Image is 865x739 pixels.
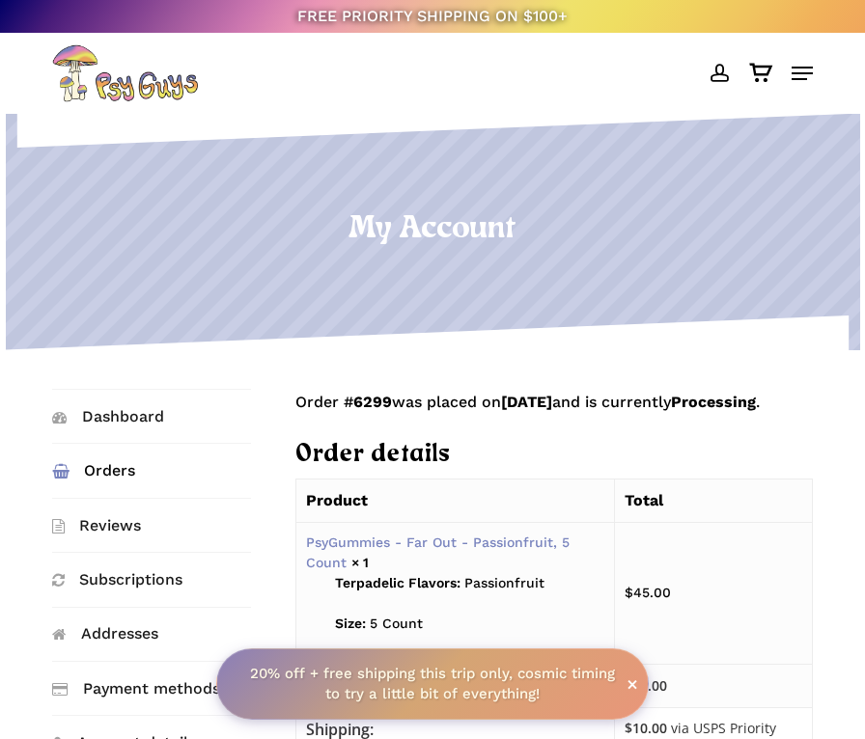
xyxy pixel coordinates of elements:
a: Addresses [52,608,252,661]
bdi: 45.00 [625,585,671,600]
mark: 6299 [353,393,392,411]
img: PsyGuys [52,44,199,102]
th: Total [614,479,812,522]
strong: × 1 [351,555,369,570]
h2: Order details [295,439,813,472]
mark: Processing [671,393,756,411]
a: Payment methods [52,662,252,715]
a: Cart [739,44,782,102]
a: Subscriptions [52,553,252,606]
a: Navigation Menu [792,64,813,83]
span: 10.00 [625,719,667,737]
span: × [627,671,638,690]
span: $ [625,585,633,600]
th: Product [296,479,615,522]
strong: Terpadelic Flavors: [335,573,460,593]
a: Dashboard [52,390,252,443]
strong: Size: [335,614,366,634]
a: Reviews [52,499,252,552]
p: 5 Count [335,614,604,654]
a: Orders [52,444,252,497]
span: $ [625,719,632,737]
p: Passionfruit [335,573,604,614]
strong: 20% off + free shipping this trip only, cosmic timing to try a little bit of everything! [250,661,615,698]
mark: [DATE] [501,393,552,411]
a: PsyGummies - Far Out - Passionfruit, 5 Count [306,534,570,570]
p: Order # was placed on and is currently . [295,389,813,439]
